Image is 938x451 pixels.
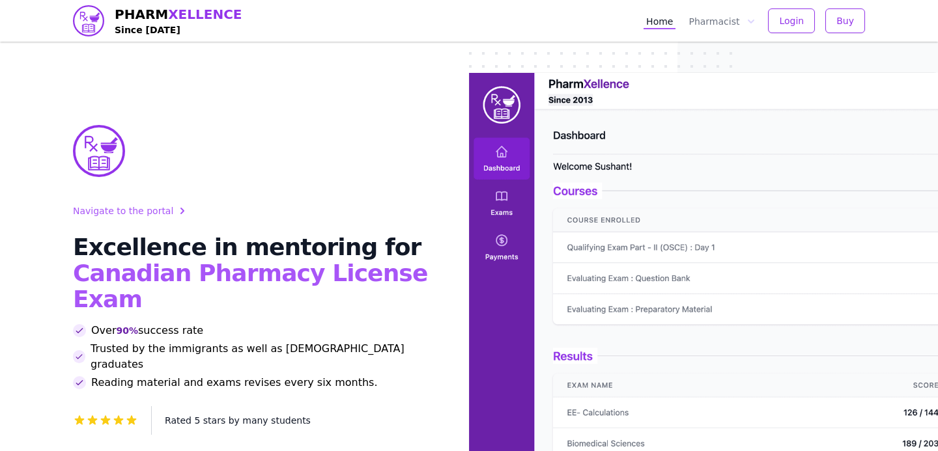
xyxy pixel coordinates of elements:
[686,12,758,29] button: Pharmacist
[73,260,427,312] span: Canadian Pharmacy License Exam
[168,7,242,22] span: XELLENCE
[768,8,815,33] button: Login
[825,8,865,33] button: Buy
[73,204,173,217] span: Navigate to the portal
[73,234,421,260] span: Excellence in mentoring for
[91,375,378,390] span: Reading material and exams revises every six months.
[644,12,675,29] a: Home
[779,14,804,27] span: Login
[836,14,854,27] span: Buy
[91,341,438,372] span: Trusted by the immigrants as well as [DEMOGRAPHIC_DATA] graduates
[91,323,203,338] span: Over success rate
[165,415,311,426] span: Rated 5 stars by many students
[115,23,242,36] h4: Since [DATE]
[73,125,125,177] img: PharmXellence Logo
[73,5,104,36] img: PharmXellence logo
[115,5,242,23] span: PHARM
[116,324,138,337] span: 90%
